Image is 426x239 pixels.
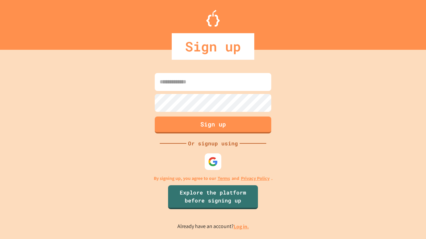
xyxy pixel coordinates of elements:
[186,139,240,147] div: Or signup using
[234,223,249,230] a: Log in.
[241,175,270,182] a: Privacy Policy
[168,185,258,209] a: Explore the platform before signing up
[172,33,254,60] div: Sign up
[206,10,220,27] img: Logo.svg
[371,184,419,212] iframe: chat widget
[218,175,230,182] a: Terms
[208,157,218,167] img: google-icon.svg
[154,175,273,182] p: By signing up, you agree to our and .
[177,222,249,231] p: Already have an account?
[155,117,271,133] button: Sign up
[398,212,419,232] iframe: chat widget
